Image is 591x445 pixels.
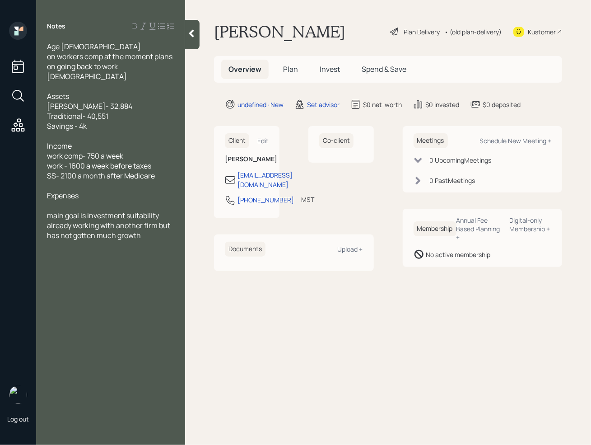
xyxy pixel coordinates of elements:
h6: Documents [225,242,265,257]
div: Upload + [338,245,363,253]
span: already working with another firm but has not gotten much growth [47,220,172,240]
h6: Co-client [319,133,354,148]
div: Kustomer [528,27,556,37]
span: SS- 2100 a month after Medicare [47,171,155,181]
div: [EMAIL_ADDRESS][DOMAIN_NAME] [237,170,293,189]
div: $0 net-worth [363,100,402,109]
div: Plan Delivery [404,27,440,37]
span: Traditional- 40,551 [47,111,108,121]
span: work comp- 750 a week [47,151,123,161]
h6: [PERSON_NAME] [225,155,269,163]
span: Spend & Save [362,64,406,74]
div: 0 Upcoming Meeting s [430,155,492,165]
span: Plan [283,64,298,74]
h6: Meetings [414,133,448,148]
span: Overview [228,64,261,74]
div: Annual Fee Based Planning + [456,216,503,242]
span: on workers comp at the moment plans on going back to work [DEMOGRAPHIC_DATA] [47,52,174,81]
img: retirable_logo.png [9,386,27,404]
div: 0 Past Meeting s [430,176,475,185]
span: Savings - 4k [47,121,87,131]
div: Digital-only Membership + [509,216,551,233]
div: Edit [257,136,269,145]
div: Schedule New Meeting + [479,136,551,145]
h1: [PERSON_NAME] [214,22,345,42]
h6: Membership [414,221,456,236]
span: [PERSON_NAME]- 32,884 [47,101,132,111]
div: • (old plan-delivery) [444,27,502,37]
div: Set advisor [307,100,340,109]
div: Log out [7,415,29,423]
div: No active membership [426,250,491,259]
span: Invest [320,64,340,74]
span: work - 1600 a week before taxes [47,161,151,171]
span: Expenses [47,191,79,201]
label: Notes [47,22,65,31]
div: undefined · New [237,100,284,109]
div: MST [301,195,314,204]
span: Income [47,141,72,151]
span: Age [DEMOGRAPHIC_DATA] [47,42,141,52]
div: $0 invested [425,100,459,109]
h6: Client [225,133,249,148]
div: [PHONE_NUMBER] [237,195,294,205]
span: Assets [47,91,69,101]
div: $0 deposited [483,100,521,109]
span: main goal is investment suitability [47,211,159,220]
